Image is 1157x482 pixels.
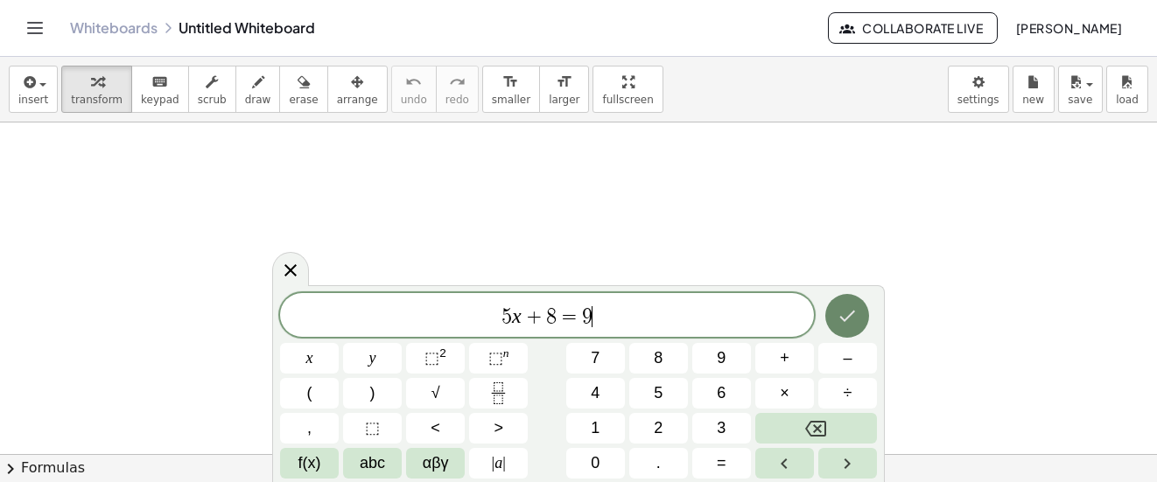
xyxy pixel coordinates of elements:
[602,94,653,106] span: fullscreen
[818,448,877,479] button: Right arrow
[592,306,593,327] span: ​
[512,304,522,327] var: x
[492,94,530,106] span: smaller
[818,378,877,409] button: Divide
[539,66,589,113] button: format_sizelarger
[492,451,506,475] span: a
[692,413,751,444] button: 3
[188,66,236,113] button: scrub
[566,343,625,374] button: 7
[492,454,495,472] span: |
[692,448,751,479] button: Equals
[501,306,512,327] span: 5
[469,378,528,409] button: Fraction
[654,346,663,370] span: 8
[365,416,380,440] span: ⬚
[406,413,465,444] button: Less than
[488,349,503,367] span: ⬚
[9,66,58,113] button: insert
[948,66,1009,113] button: settings
[423,451,449,475] span: αβγ
[307,381,312,405] span: (
[692,378,751,409] button: 6
[755,343,814,374] button: Plus
[629,448,688,479] button: .
[131,66,189,113] button: keyboardkeypad
[21,14,49,42] button: Toggle navigation
[549,94,579,106] span: larger
[844,381,852,405] span: ÷
[343,448,402,479] button: Alphabet
[469,343,528,374] button: Superscript
[327,66,388,113] button: arrange
[424,349,439,367] span: ⬚
[755,378,814,409] button: Times
[692,343,751,374] button: 9
[369,346,376,370] span: y
[629,413,688,444] button: 2
[406,378,465,409] button: Square root
[61,66,132,113] button: transform
[18,94,48,106] span: insert
[151,72,168,93] i: keyboard
[343,413,402,444] button: Placeholder
[654,381,663,405] span: 5
[235,66,281,113] button: draw
[360,451,385,475] span: abc
[439,346,446,360] sup: 2
[566,378,625,409] button: 4
[755,448,814,479] button: Left arrow
[279,66,327,113] button: erase
[828,12,998,44] button: Collaborate Live
[370,381,375,405] span: )
[1058,66,1103,113] button: save
[1022,94,1044,106] span: new
[469,413,528,444] button: Greater than
[780,381,789,405] span: ×
[469,448,528,479] button: Absolute value
[566,448,625,479] button: 0
[1001,12,1136,44] button: [PERSON_NAME]
[656,451,661,475] span: .
[502,454,506,472] span: |
[71,94,123,106] span: transform
[717,381,726,405] span: 6
[591,381,600,405] span: 4
[391,66,437,113] button: undoundo
[280,343,339,374] button: x
[431,381,440,405] span: √
[557,306,582,327] span: =
[401,94,427,106] span: undo
[280,378,339,409] button: (
[1068,94,1092,106] span: save
[482,66,540,113] button: format_sizesmaller
[70,19,158,37] a: Whiteboards
[406,448,465,479] button: Greek alphabet
[755,413,877,444] button: Backspace
[307,416,312,440] span: ,
[566,413,625,444] button: 1
[556,72,572,93] i: format_size
[654,416,663,440] span: 2
[629,378,688,409] button: 5
[591,416,600,440] span: 1
[818,343,877,374] button: Minus
[280,448,339,479] button: Functions
[502,72,519,93] i: format_size
[957,94,999,106] span: settings
[431,416,440,440] span: <
[780,346,789,370] span: +
[1116,94,1139,106] span: load
[591,346,600,370] span: 7
[843,346,852,370] span: –
[717,416,726,440] span: 3
[503,346,509,360] sup: n
[843,20,983,36] span: Collaborate Live
[1013,66,1055,113] button: new
[546,306,557,327] span: 8
[582,306,593,327] span: 9
[141,94,179,106] span: keypad
[289,94,318,106] span: erase
[494,416,503,440] span: >
[717,346,726,370] span: 9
